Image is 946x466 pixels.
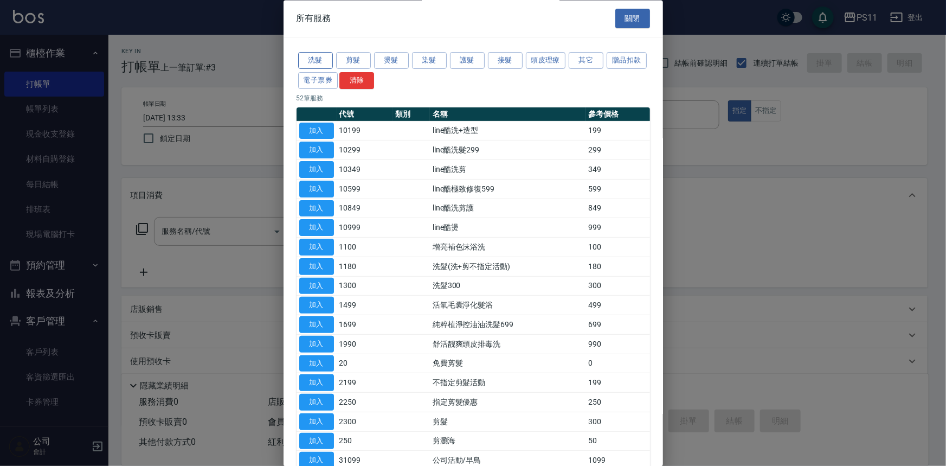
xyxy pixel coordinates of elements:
[615,9,650,29] button: 關閉
[585,432,650,451] td: 50
[585,180,650,199] td: 599
[430,107,585,122] th: 名稱
[337,335,393,354] td: 1990
[430,277,585,296] td: 洗髮300
[337,160,393,180] td: 10349
[299,355,334,372] button: 加入
[488,53,523,69] button: 接髮
[297,13,331,24] span: 所有服務
[297,93,650,103] p: 52 筆服務
[585,393,650,412] td: 250
[585,412,650,432] td: 300
[299,142,334,159] button: 加入
[299,413,334,430] button: 加入
[299,336,334,353] button: 加入
[299,297,334,314] button: 加入
[430,432,585,451] td: 剪瀏海
[337,180,393,199] td: 10599
[337,238,393,257] td: 1100
[607,53,647,69] button: 贈品扣款
[430,180,585,199] td: line酷極致修復599
[430,373,585,393] td: 不指定剪髮活動
[392,107,429,122] th: 類別
[585,257,650,277] td: 180
[585,315,650,335] td: 699
[430,122,585,141] td: line酷洗+造型
[337,107,393,122] th: 代號
[299,239,334,256] button: 加入
[299,220,334,237] button: 加入
[430,393,585,412] td: 指定剪髮優惠
[430,257,585,277] td: 洗髮(洗+剪不指定活動)
[430,315,585,335] td: 純粹植淨控油油洗髮699
[585,141,650,160] td: 299
[430,335,585,354] td: 舒活靓爽頭皮排毒洗
[430,218,585,238] td: line酷燙
[337,373,393,393] td: 2199
[569,53,603,69] button: 其它
[585,373,650,393] td: 199
[337,218,393,238] td: 10999
[526,53,566,69] button: 頭皮理療
[585,122,650,141] td: 199
[337,393,393,412] td: 2250
[585,354,650,374] td: 0
[430,160,585,180] td: line酷洗剪
[430,238,585,257] td: 增亮補色沫浴洗
[337,199,393,219] td: 10849
[430,199,585,219] td: line酷洗剪護
[337,296,393,315] td: 1499
[585,277,650,296] td: 300
[430,354,585,374] td: 免費剪髮
[430,141,585,160] td: line酷洗髮299
[298,72,338,89] button: 電子票券
[299,258,334,275] button: 加入
[585,107,650,122] th: 參考價格
[337,354,393,374] td: 20
[337,412,393,432] td: 2300
[299,433,334,450] button: 加入
[337,122,393,141] td: 10199
[299,123,334,139] button: 加入
[337,257,393,277] td: 1180
[585,160,650,180] td: 349
[337,141,393,160] td: 10299
[585,199,650,219] td: 849
[299,278,334,295] button: 加入
[299,181,334,197] button: 加入
[299,375,334,392] button: 加入
[337,315,393,335] td: 1699
[337,432,393,451] td: 250
[299,394,334,411] button: 加入
[299,317,334,334] button: 加入
[430,412,585,432] td: 剪髮
[339,72,374,89] button: 清除
[585,238,650,257] td: 100
[585,335,650,354] td: 990
[299,162,334,178] button: 加入
[585,218,650,238] td: 999
[450,53,485,69] button: 護髮
[374,53,409,69] button: 燙髮
[337,277,393,296] td: 1300
[298,53,333,69] button: 洗髮
[336,53,371,69] button: 剪髮
[412,53,447,69] button: 染髮
[430,296,585,315] td: 活氧毛囊淨化髮浴
[299,200,334,217] button: 加入
[585,296,650,315] td: 499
